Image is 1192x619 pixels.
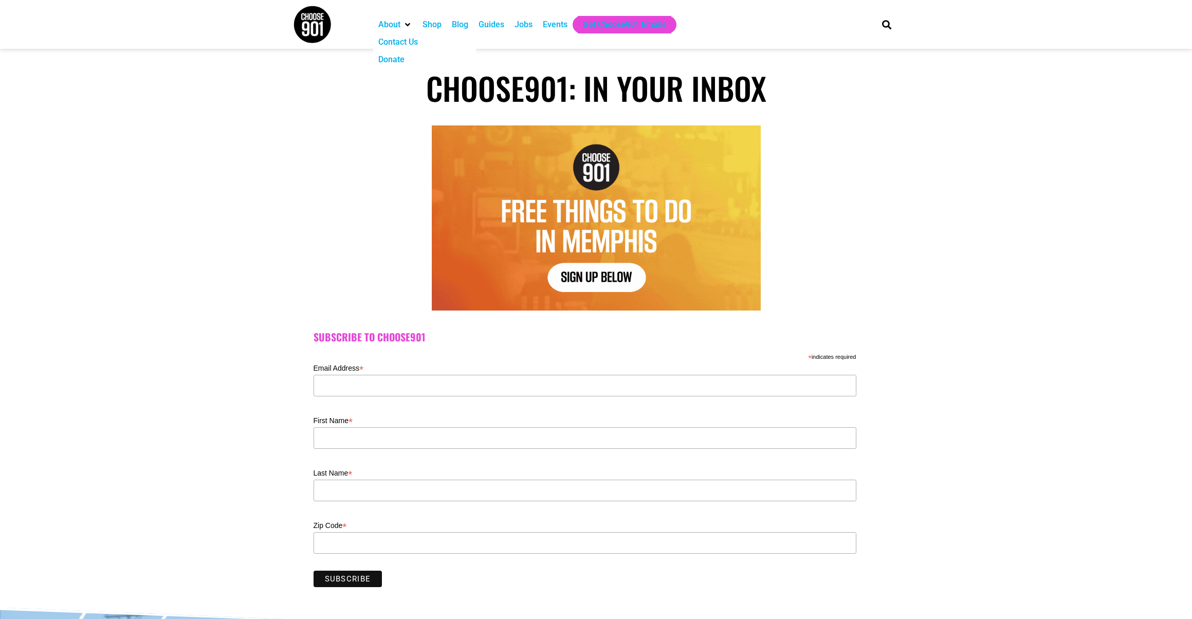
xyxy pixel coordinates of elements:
label: Last Name [314,466,856,478]
img: Text graphic with "Choose 901" logo. Reads: "7 Things to Do in Memphis This Week. Sign Up Below."... [432,125,761,311]
a: Jobs [515,19,533,31]
div: About [373,16,417,33]
h1: Choose901: In Your Inbox [293,69,900,106]
div: Search [878,16,895,33]
h2: Subscribe to Choose901 [314,331,879,343]
a: Guides [479,19,504,31]
label: Zip Code [314,518,856,531]
a: Get Choose901 Emails [583,19,666,31]
a: Shop [423,19,442,31]
a: Blog [452,19,468,31]
input: Subscribe [314,571,382,587]
a: Contact Us [378,36,418,48]
a: About [378,19,400,31]
nav: Main nav [373,16,865,33]
label: First Name [314,413,856,426]
label: Email Address [314,361,856,373]
a: Events [543,19,567,31]
div: indicates required [314,351,856,361]
a: Donate [378,53,405,66]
